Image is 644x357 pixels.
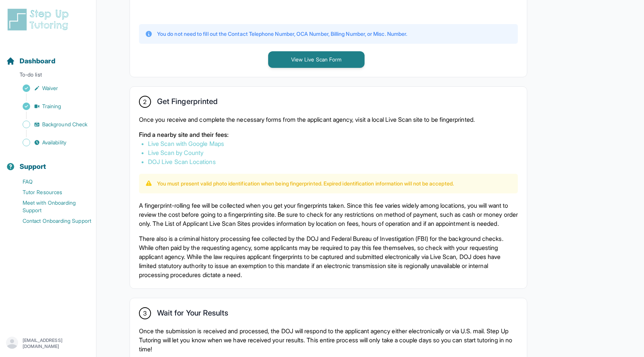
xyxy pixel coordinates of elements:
a: Live Scan by County [148,149,203,156]
span: Dashboard [20,56,55,66]
p: A fingerprint-rolling fee will be collected when you get your fingerprints taken. Since this fee ... [139,201,518,228]
a: Tutor Resources [6,187,96,198]
span: Support [20,161,46,172]
span: Background Check [42,121,87,128]
span: Availability [42,139,66,146]
p: Find a nearby site and their fees: [139,130,518,139]
p: [EMAIL_ADDRESS][DOMAIN_NAME] [23,337,90,349]
p: There also is a criminal history processing fee collected by the DOJ and Federal Bureau of Invest... [139,234,518,279]
a: View Live Scan Form [268,55,365,63]
p: To-do list [3,71,93,81]
span: 2 [143,97,147,106]
a: Contact Onboarding Support [6,216,96,226]
a: DOJ Live Scan Locations [148,158,216,165]
a: Meet with Onboarding Support [6,198,96,216]
p: Once the submission is received and processed, the DOJ will respond to the applicant agency eithe... [139,326,518,354]
a: FAQ [6,176,96,187]
a: Dashboard [6,56,55,66]
span: Waiver [42,84,58,92]
button: View Live Scan Form [268,51,365,68]
span: Training [42,103,61,110]
h2: Get Fingerprinted [157,97,218,109]
p: You do not need to fill out the Contact Telephone Number, OCA Number, Billing Number, or Misc. Nu... [157,30,407,38]
p: You must present valid photo identification when being fingerprinted. Expired identification info... [157,180,454,187]
button: Dashboard [3,44,93,69]
p: Once you receive and complete the necessary forms from the applicant agency, visit a local Live S... [139,115,518,124]
button: Support [3,149,93,175]
h2: Wait for Your Results [157,308,228,320]
span: 3 [143,309,147,318]
button: [EMAIL_ADDRESS][DOMAIN_NAME] [6,337,90,350]
a: Training [6,101,96,112]
a: Background Check [6,119,96,130]
a: Waiver [6,83,96,93]
a: Live Scan with Google Maps [148,140,224,147]
img: logo [6,8,73,32]
a: Availability [6,137,96,148]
